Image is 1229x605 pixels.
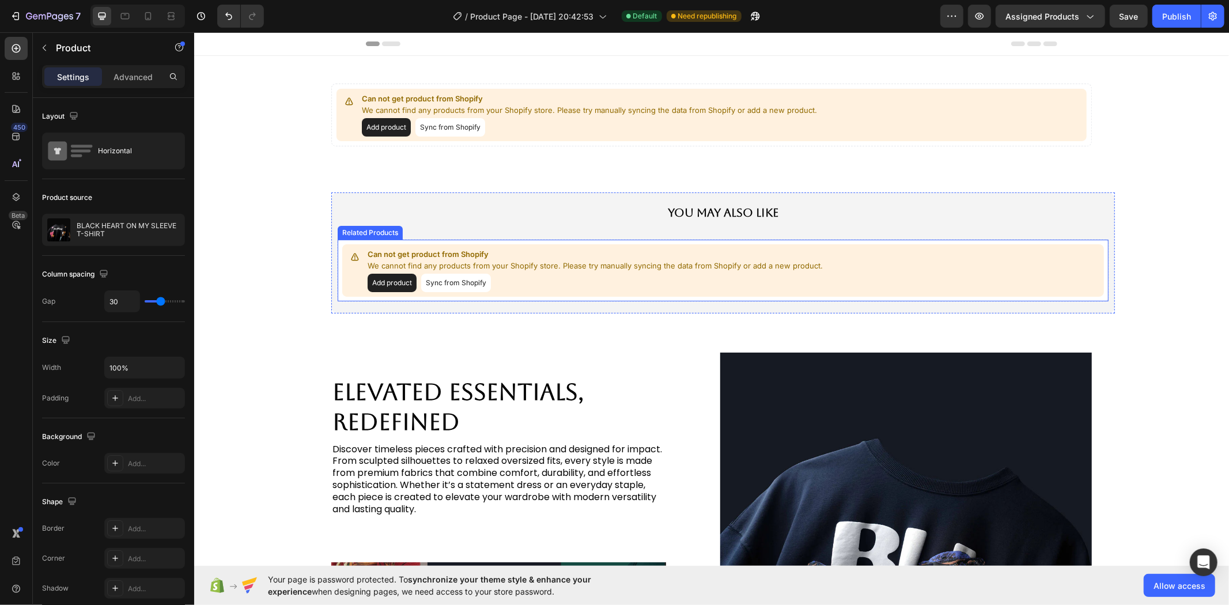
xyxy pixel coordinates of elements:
span: synchronize your theme style & enhance your experience [268,574,591,596]
button: Assigned Products [996,5,1105,28]
p: BLACK HEART ON MY SLEEVE T-SHIRT [77,222,180,238]
div: Beta [9,211,28,220]
iframe: To enrich screen reader interactions, please activate Accessibility in Grammarly extension settings [194,32,1229,566]
button: Publish [1152,5,1201,28]
div: Product source [42,192,92,203]
button: Add product [173,241,222,260]
img: product feature img [47,218,70,241]
span: Save [1120,12,1139,21]
button: Allow access [1144,574,1215,597]
div: Add... [128,394,182,404]
div: Horizontal [98,138,168,164]
span: Need republishing [678,11,737,21]
div: Publish [1162,10,1191,22]
div: Background [42,429,98,445]
h2: Elevated Essentials, Redefined [137,343,472,406]
span: Assigned Products [1005,10,1079,22]
div: Gap [42,296,55,307]
div: Shape [42,494,79,510]
span: / [466,10,468,22]
div: Size [42,333,73,349]
div: Border [42,523,65,534]
input: Auto [105,291,139,312]
div: Undo/Redo [217,5,264,28]
p: We cannot find any products from your Shopify store. Please try manually syncing the data from Sh... [173,228,629,240]
div: Column spacing [42,267,111,282]
p: Settings [57,71,89,83]
div: Add... [128,524,182,534]
p: 7 [75,9,81,23]
span: Product Page - [DATE] 20:42:53 [471,10,594,22]
div: 450 [11,123,28,132]
p: Product [56,41,154,55]
span: Allow access [1154,580,1205,592]
div: Related Products [146,195,206,206]
input: Auto [105,357,184,378]
p: Advanced [114,71,153,83]
p: You May Also Like [144,173,914,188]
div: Shadow [42,583,69,593]
span: Default [633,11,657,21]
button: Save [1110,5,1148,28]
div: Color [42,458,60,468]
div: Width [42,362,61,373]
button: 7 [5,5,86,28]
div: Add... [128,459,182,469]
button: Sync from Shopify [227,241,297,260]
span: Your page is password protected. To when designing pages, we need access to your store password. [268,573,636,598]
div: Corner [42,553,65,564]
div: Add... [128,584,182,594]
button: Sync from Shopify [221,86,291,104]
p: Discover timeless pieces crafted with precision and designed for impact. From sculpted silhouette... [138,411,471,483]
div: Open Intercom Messenger [1190,549,1217,576]
div: Add... [128,554,182,564]
div: Padding [42,393,69,403]
p: Can not get product from Shopify [173,217,629,228]
div: Layout [42,109,81,124]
